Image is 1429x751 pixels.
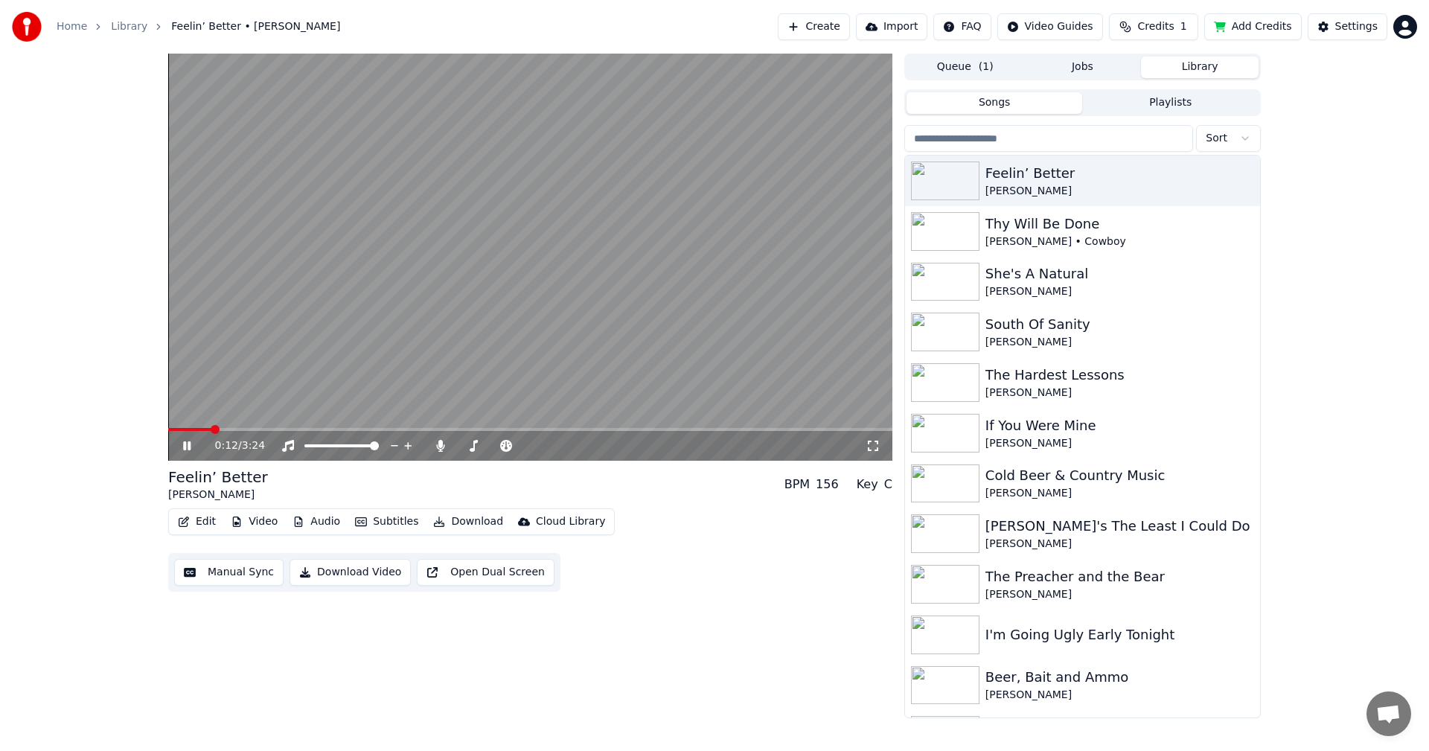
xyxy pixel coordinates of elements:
button: Video [225,511,284,532]
button: Download [427,511,509,532]
button: Edit [172,511,222,532]
div: 156 [816,476,839,493]
div: [PERSON_NAME] • Cowboy [985,234,1254,249]
div: Settings [1335,19,1378,34]
div: C [884,476,892,493]
button: FAQ [933,13,991,40]
div: Beer, Bait and Ammo [985,667,1254,688]
div: / [215,438,251,453]
button: Download Video [290,559,411,586]
nav: breadcrumb [57,19,340,34]
span: Feelin’ Better • [PERSON_NAME] [171,19,340,34]
div: [PERSON_NAME] [985,688,1254,703]
button: Video Guides [997,13,1103,40]
div: Feelin’ Better [168,467,268,488]
span: ( 1 ) [979,60,994,74]
button: Queue [907,57,1024,78]
div: Cloud Library [536,514,605,529]
span: Sort [1206,131,1227,146]
div: [PERSON_NAME] [985,386,1254,400]
button: Library [1141,57,1259,78]
div: The Hardest Lessons [985,365,1254,386]
div: Feelin’ Better [985,163,1254,184]
div: [PERSON_NAME]'s The Least I Could Do [985,516,1254,537]
button: Open Dual Screen [417,559,554,586]
div: Key [857,476,878,493]
button: Subtitles [349,511,424,532]
div: [PERSON_NAME] [985,537,1254,552]
a: Open chat [1366,691,1411,736]
button: Songs [907,92,1083,114]
button: Playlists [1082,92,1259,114]
div: [PERSON_NAME] [985,184,1254,199]
img: youka [12,12,42,42]
div: [PERSON_NAME] [985,436,1254,451]
button: Jobs [1024,57,1142,78]
span: 3:24 [242,438,265,453]
div: [PERSON_NAME] [985,486,1254,501]
div: The Preacher and the Bear [985,566,1254,587]
a: Library [111,19,147,34]
button: Credits1 [1109,13,1198,40]
button: Settings [1308,13,1387,40]
div: She's A Natural [985,263,1254,284]
div: [PERSON_NAME] [985,335,1254,350]
div: BPM [784,476,810,493]
div: If You Were Mine [985,415,1254,436]
div: South Of Sanity [985,314,1254,335]
span: 1 [1180,19,1187,34]
button: Manual Sync [174,559,284,586]
div: I'm Going Ugly Early Tonight [985,624,1254,645]
button: Create [778,13,850,40]
a: Home [57,19,87,34]
div: [PERSON_NAME] [985,284,1254,299]
button: Import [856,13,927,40]
span: Credits [1137,19,1174,34]
div: [PERSON_NAME] [985,587,1254,602]
div: Thy Will Be Done [985,214,1254,234]
button: Add Credits [1204,13,1302,40]
div: Cold Beer & Country Music [985,465,1254,486]
button: Audio [287,511,346,532]
div: [PERSON_NAME] [168,488,268,502]
span: 0:12 [215,438,238,453]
